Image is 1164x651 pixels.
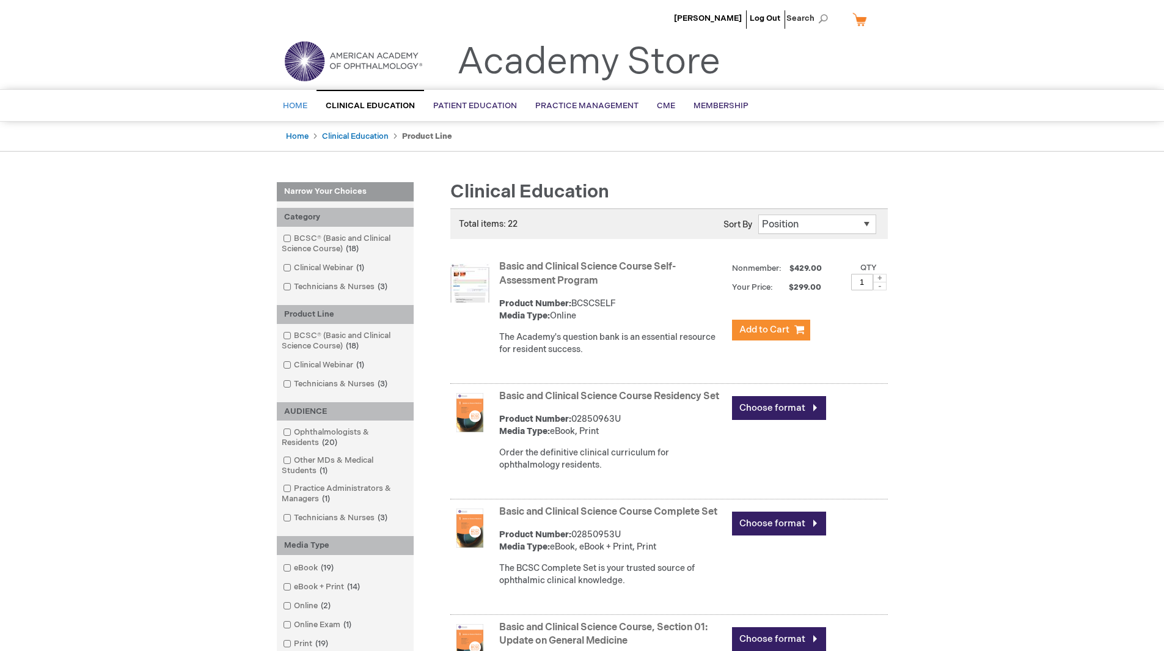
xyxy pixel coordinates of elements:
a: Choose format [732,512,826,535]
span: 19 [318,563,337,573]
a: Basic and Clinical Science Course Residency Set [499,391,719,402]
div: AUDIENCE [277,402,414,421]
a: Other MDs & Medical Students1 [280,455,411,477]
a: Choose format [732,396,826,420]
a: BCSC® (Basic and Clinical Science Course)18 [280,330,411,352]
strong: Media Type: [499,426,550,436]
a: Technicians & Nurses3 [280,378,392,390]
a: Basic and Clinical Science Course Self-Assessment Program [499,261,676,287]
strong: Media Type: [499,311,550,321]
div: 02850963U eBook, Print [499,413,726,438]
a: Online2 [280,600,335,612]
strong: Product Number: [499,529,571,540]
a: Log Out [750,13,780,23]
span: 20 [319,438,340,447]
span: 19 [312,639,331,649]
a: Technicians & Nurses3 [280,512,392,524]
a: Clinical Webinar1 [280,359,369,371]
a: Home [286,131,309,141]
span: 1 [317,466,331,476]
span: Total items: 22 [459,219,518,229]
button: Add to Cart [732,320,810,340]
span: $429.00 [788,263,824,273]
strong: Product Line [402,131,452,141]
span: 3 [375,379,390,389]
a: eBook19 [280,562,339,574]
a: BCSC® (Basic and Clinical Science Course)18 [280,233,411,255]
span: 1 [319,494,333,504]
a: Online Exam1 [280,619,356,631]
div: Product Line [277,305,414,324]
a: Basic and Clinical Science Course Complete Set [499,506,717,518]
a: eBook + Print14 [280,581,365,593]
img: Basic and Clinical Science Course Complete Set [450,509,489,548]
a: Ophthalmologists & Residents20 [280,427,411,449]
strong: Media Type: [499,542,550,552]
div: 02850953U eBook, eBook + Print, Print [499,529,726,553]
div: Category [277,208,414,227]
strong: Narrow Your Choices [277,182,414,202]
a: Print19 [280,638,333,650]
div: The BCSC Complete Set is your trusted source of ophthalmic clinical knowledge. [499,562,726,587]
span: $299.00 [775,282,823,292]
span: Membership [694,101,749,111]
strong: Nonmember: [732,261,781,276]
div: BCSCSELF Online [499,298,726,322]
span: 1 [353,360,367,370]
span: Clinical Education [326,101,415,111]
span: 3 [375,513,390,523]
strong: Product Number: [499,414,571,424]
div: The Academy's question bank is an essential resource for resident success. [499,331,726,356]
img: Basic and Clinical Science Course Residency Set [450,393,489,432]
span: 1 [340,620,354,630]
a: Technicians & Nurses3 [280,281,392,293]
label: Sort By [723,219,752,230]
span: Clinical Education [450,181,609,203]
a: Choose format [732,627,826,651]
span: 14 [344,582,363,592]
span: Practice Management [535,101,639,111]
span: 3 [375,282,390,292]
a: Basic and Clinical Science Course, Section 01: Update on General Medicine [499,622,708,647]
label: Qty [860,263,877,273]
span: Home [283,101,307,111]
strong: Product Number: [499,298,571,309]
a: Academy Store [457,40,720,84]
span: Search [786,6,833,31]
span: 2 [318,601,334,611]
a: Practice Administrators & Managers1 [280,483,411,505]
a: Clinical Webinar1 [280,262,369,274]
span: 18 [343,341,362,351]
span: 1 [353,263,367,273]
span: CME [657,101,675,111]
a: Clinical Education [322,131,389,141]
span: Add to Cart [739,324,789,336]
a: [PERSON_NAME] [674,13,742,23]
span: 18 [343,244,362,254]
div: Order the definitive clinical curriculum for ophthalmology residents. [499,447,726,471]
span: Patient Education [433,101,517,111]
strong: Your Price: [732,282,773,292]
div: Media Type [277,536,414,555]
input: Qty [851,274,873,290]
img: Basic and Clinical Science Course Self-Assessment Program [450,263,489,303]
